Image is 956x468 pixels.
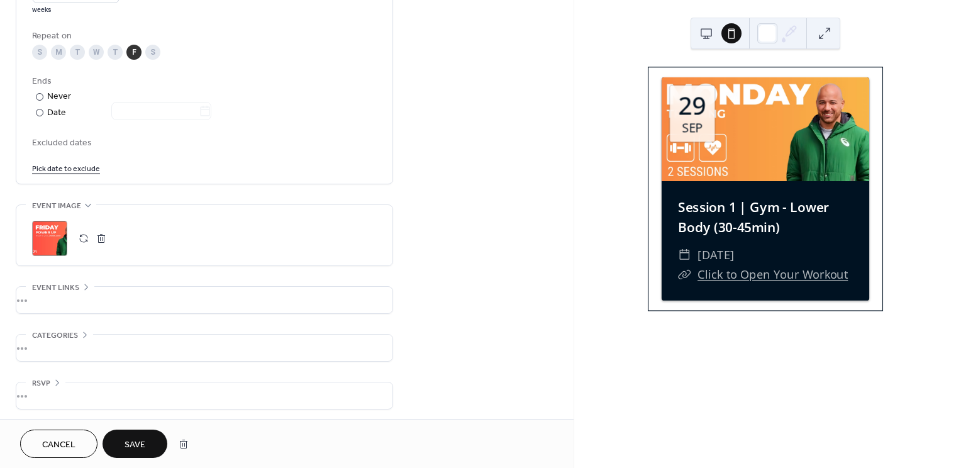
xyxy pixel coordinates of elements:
div: T [70,45,85,60]
div: T [108,45,123,60]
div: Repeat on [32,30,374,43]
div: W [89,45,104,60]
div: ••• [16,287,392,313]
div: Never [47,90,72,103]
button: Cancel [20,430,97,458]
div: S [32,45,47,60]
div: ••• [16,382,392,409]
div: weeks [32,6,119,14]
span: Pick date to exclude [32,162,100,175]
span: [DATE] [698,245,735,264]
span: Categories [32,329,78,342]
div: ••• [16,335,392,361]
div: ​ [677,264,691,284]
div: Sep [682,121,703,134]
div: ​ [677,245,691,264]
a: Click to Open Your Workout [698,266,848,282]
span: Event image [32,199,81,213]
button: Save [103,430,167,458]
div: Date [47,106,211,120]
div: Ends [32,75,374,88]
a: Session 1 | Gym - Lower Body (30-45min) [677,198,829,236]
div: 29 [678,94,706,118]
span: Excluded dates [32,136,377,150]
div: S [145,45,160,60]
div: F [126,45,142,60]
span: Save [125,438,145,452]
div: M [51,45,66,60]
div: ; [32,221,67,256]
span: Cancel [42,438,75,452]
span: RSVP [32,377,50,390]
span: Event links [32,281,79,294]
